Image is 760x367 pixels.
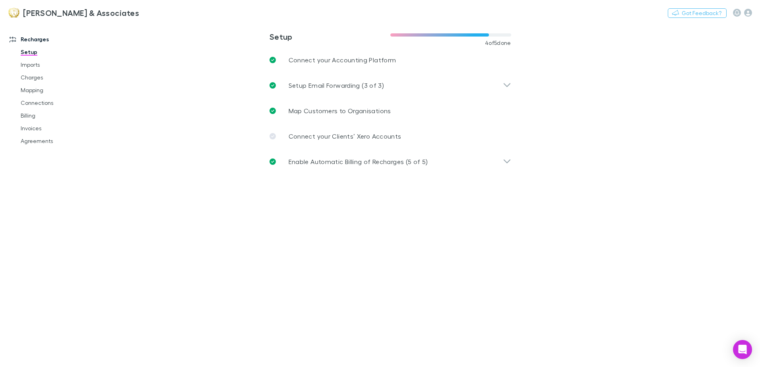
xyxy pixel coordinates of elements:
[13,122,107,135] a: Invoices
[289,106,391,116] p: Map Customers to Organisations
[485,40,511,46] span: 4 of 5 done
[289,55,396,65] p: Connect your Accounting Platform
[13,71,107,84] a: Charges
[13,84,107,97] a: Mapping
[733,340,752,359] div: Open Intercom Messenger
[269,32,390,41] h3: Setup
[668,8,727,18] button: Got Feedback?
[23,8,139,17] h3: [PERSON_NAME] & Associates
[13,135,107,147] a: Agreements
[263,73,518,98] div: Setup Email Forwarding (3 of 3)
[13,46,107,58] a: Setup
[289,81,384,90] p: Setup Email Forwarding (3 of 3)
[2,33,107,46] a: Recharges
[289,157,428,166] p: Enable Automatic Billing of Recharges (5 of 5)
[8,8,20,17] img: Moroney & Associates 's Logo
[263,124,518,149] a: Connect your Clients’ Xero Accounts
[13,109,107,122] a: Billing
[263,47,518,73] a: Connect your Accounting Platform
[13,58,107,71] a: Imports
[263,149,518,174] div: Enable Automatic Billing of Recharges (5 of 5)
[289,131,401,141] p: Connect your Clients’ Xero Accounts
[3,3,144,22] a: [PERSON_NAME] & Associates
[13,97,107,109] a: Connections
[263,98,518,124] a: Map Customers to Organisations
